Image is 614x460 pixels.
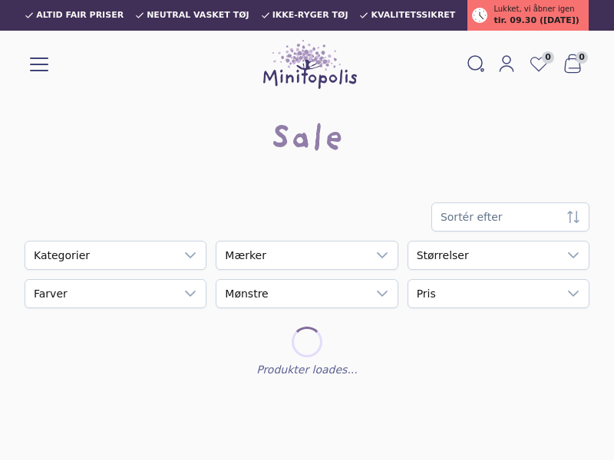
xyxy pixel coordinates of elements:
[36,11,124,20] span: Altid fair priser
[256,363,358,376] p: Produkter loades...
[270,117,344,166] h1: Sale
[263,40,357,89] img: Minitopolis logo
[522,50,556,79] a: 0
[494,15,579,28] span: tir. 09.30 ([DATE])
[542,51,554,64] span: 0
[556,50,589,79] button: 0
[576,51,588,64] span: 0
[494,3,574,15] span: Lukket, vi åbner igen
[491,51,522,77] a: Mit Minitopolis login
[272,11,348,20] span: Ikke-ryger tøj
[147,11,249,20] span: Neutral vasket tøj
[371,11,455,20] span: Kvalitetssikret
